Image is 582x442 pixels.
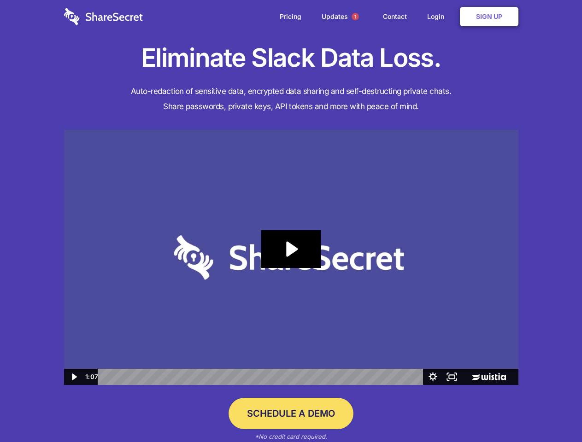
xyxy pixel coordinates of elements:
iframe: Drift Widget Chat Controller [536,396,571,431]
img: logo-wordmark-white-trans-d4663122ce5f474addd5e946df7df03e33cb6a1c49d2221995e7729f52c070b2.svg [64,8,143,25]
a: Contact [374,2,416,31]
a: Pricing [270,2,311,31]
img: Sharesecret [64,130,518,385]
a: Login [418,2,458,31]
h1: Eliminate Slack Data Loss. [64,41,518,75]
button: Play Video [64,369,83,385]
h4: Auto-redaction of sensitive data, encrypted data sharing and self-destructing private chats. Shar... [64,84,518,114]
